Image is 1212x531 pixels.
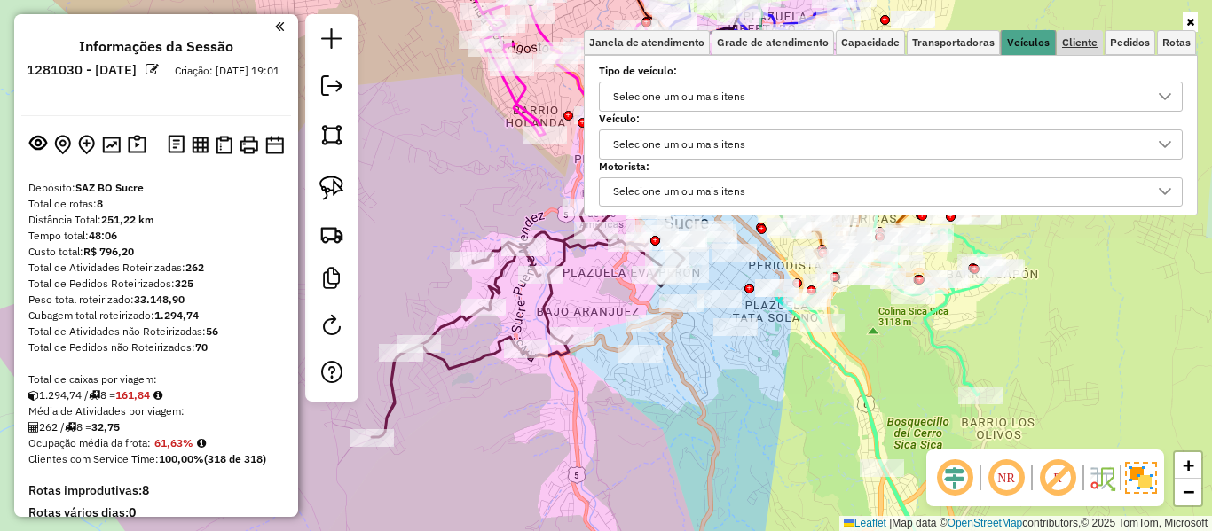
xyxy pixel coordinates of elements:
h6: 1281030 - [DATE] [27,62,137,78]
i: Cubagem total roteirizado [28,390,39,401]
label: Veículo: [599,111,1183,127]
button: Adicionar Atividades [75,131,98,159]
span: Rotas [1162,37,1191,48]
div: Atividade não roteirizada - T.ERNESTINA [661,231,705,249]
a: Ocultar filtros [1183,12,1198,32]
a: Criar modelo [314,261,350,301]
div: Atividade não roteirizada - T. PEREZ [645,251,689,269]
span: Cliente [1062,37,1098,48]
div: Distância Total: [28,212,284,228]
strong: 56 [206,324,218,338]
div: Atividade não roteirizada - MAXIMPLE 3 [712,244,757,262]
span: + [1183,454,1194,476]
a: Clique aqui para minimizar o painel [275,16,284,36]
strong: 8 [97,197,103,210]
a: Nova sessão e pesquisa [314,21,350,61]
img: Selecionar atividades - laço [319,176,344,200]
div: Total de rotas: [28,196,284,212]
strong: 0 [129,504,136,520]
strong: 70 [195,340,208,354]
button: Exibir sessão original [26,130,51,159]
span: − [1183,480,1194,503]
div: Custo total: [28,244,284,260]
a: Criar rota [312,215,351,254]
strong: 100,00% [159,452,204,465]
div: Atividade não roteirizada - T. EVA [697,290,742,308]
div: Média de Atividades por viagem: [28,403,284,419]
div: Total de Pedidos não Roteirizados: [28,340,284,355]
button: Visualizar relatório de Roteirização [188,132,212,156]
div: Atividade não roteirizada - T. ANGELICA [634,225,679,243]
div: 1.294,74 / 8 = [28,387,284,403]
div: Atividade não roteirizada - R. AZAFRAN [693,231,737,249]
strong: R$ 796,20 [83,245,134,258]
i: Meta Caixas/viagem: 247,20 Diferença: -85,36 [153,390,162,401]
button: Disponibilidade de veículos [262,132,287,158]
strong: 251,22 km [101,213,154,226]
div: Depósito: [28,180,284,196]
i: Total de rotas [89,390,100,401]
div: Atividade não roteirizada - VICTORIA ORELLA [504,340,548,358]
div: Atividade não roteirizada - T. ANGELICA [713,318,758,336]
em: Alterar nome da sessão [146,63,159,76]
span: Janela de atendimento [589,37,704,48]
span: | [889,517,892,529]
span: Transportadoras [912,37,995,48]
h4: Rotas vários dias: [28,505,284,520]
a: Reroteirizar Sessão [314,308,350,347]
strong: 61,63% [154,436,193,449]
div: Tempo total: [28,228,284,244]
div: Atividade não roteirizada - T.SAMUEL [755,279,799,297]
label: Motorista: [599,159,1183,175]
i: Total de rotas [65,422,76,433]
strong: 32,75 [91,420,120,433]
span: Exibir rótulo [1036,457,1079,499]
h4: Rotas improdutivas: [28,483,284,498]
i: Total de Atividades [28,422,39,433]
button: Otimizar todas as rotas [98,132,124,156]
a: Leaflet [844,517,886,529]
button: Centralizar mapa no depósito ou ponto de apoio [51,131,75,159]
div: 262 / 8 = [28,419,284,435]
span: Veículos [1007,37,1050,48]
div: Selecione um ou mais itens [607,130,752,159]
h4: Informações da Sessão [79,38,233,55]
div: Total de Pedidos Roteirizados: [28,276,284,292]
img: Selecionar atividades - polígono [319,122,344,147]
div: Cubagem total roteirizado: [28,308,284,324]
a: OpenStreetMap [948,517,1023,529]
div: Atividade não roteirizada - INST.PADEL LAND [626,315,671,332]
div: Total de caixas por viagem: [28,371,284,387]
div: Atividade não roteirizada - T. POPPE [659,294,704,312]
img: Fluxo de ruas [1088,464,1116,492]
strong: 1.294,74 [154,308,199,322]
span: Grade de atendimento [717,37,829,48]
button: Logs desbloquear sessão [164,131,188,159]
strong: 33.148,90 [134,293,185,306]
div: Atividade não roteirizada - T. EMILIANA [618,345,663,363]
div: Atividade não roteirizada - SUPERMERC.SAS [665,265,709,283]
div: Selecione um ou mais itens [607,178,752,207]
div: Atividade não roteirizada - T. MARGARITA [663,234,707,252]
strong: 161,84 [115,388,150,402]
button: Visualizar Romaneio [212,132,236,158]
span: Clientes com Service Time: [28,452,159,465]
div: Selecione um ou mais itens [607,82,752,111]
a: Exportar sessão [314,68,350,108]
strong: 48:06 [89,229,117,242]
div: Total de Atividades não Roteirizadas: [28,324,284,340]
div: Map data © contributors,© 2025 TomTom, Microsoft [839,516,1212,531]
strong: (318 de 318) [204,452,266,465]
a: Zoom out [1175,479,1201,505]
span: Pedidos [1110,37,1150,48]
button: Imprimir Rotas [236,132,262,158]
img: Criar rota [319,222,344,246]
div: Peso total roteirizado: [28,292,284,308]
button: Painel de Sugestão [124,131,150,159]
div: Total de Atividades Roteirizadas: [28,260,284,276]
strong: SAZ BO Sucre [75,181,144,194]
span: Capacidade [841,37,900,48]
a: Zoom in [1175,452,1201,479]
span: Ocupação média da frota: [28,436,151,449]
div: Atividade não roteirizada - L.LA BODEGA [665,247,709,265]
